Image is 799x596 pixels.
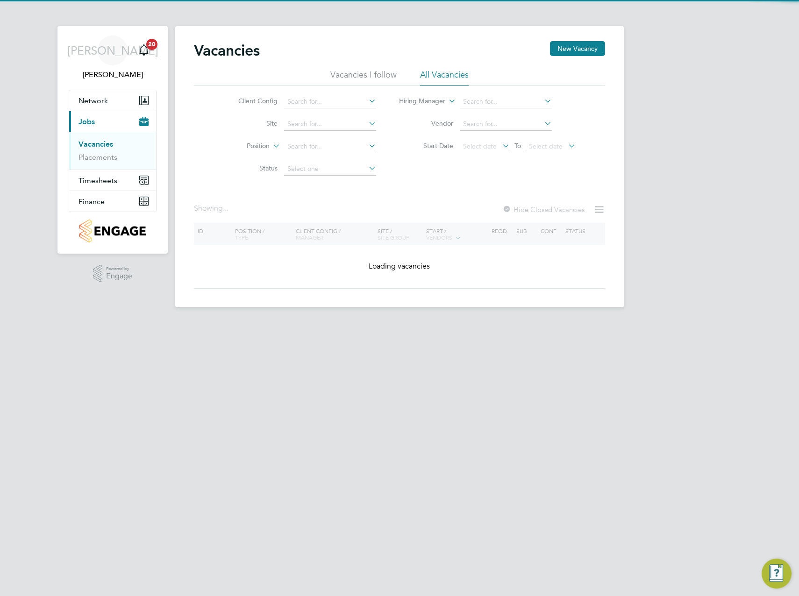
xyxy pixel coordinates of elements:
[284,163,376,176] input: Select one
[78,140,113,149] a: Vacancies
[69,132,156,170] div: Jobs
[512,140,524,152] span: To
[78,96,108,105] span: Network
[69,191,156,212] button: Finance
[78,117,95,126] span: Jobs
[502,205,585,214] label: Hide Closed Vacancies
[78,176,117,185] span: Timesheets
[69,220,157,242] a: Go to home page
[69,111,156,132] button: Jobs
[78,197,105,206] span: Finance
[224,119,278,128] label: Site
[460,95,552,108] input: Search for...
[223,204,228,213] span: ...
[529,142,563,150] span: Select date
[67,44,158,57] span: [PERSON_NAME]
[284,118,376,131] input: Search for...
[762,559,792,589] button: Engage Resource Center
[194,41,260,60] h2: Vacancies
[420,69,469,86] li: All Vacancies
[224,164,278,172] label: Status
[399,119,453,128] label: Vendor
[550,41,605,56] button: New Vacancy
[216,142,270,151] label: Position
[93,265,133,283] a: Powered byEngage
[194,204,230,213] div: Showing
[224,97,278,105] label: Client Config
[284,140,376,153] input: Search for...
[69,69,157,80] span: James Archer
[463,142,497,150] span: Select date
[69,90,156,111] button: Network
[69,35,157,80] a: [PERSON_NAME][PERSON_NAME]
[79,220,145,242] img: countryside-properties-logo-retina.png
[69,170,156,191] button: Timesheets
[57,26,168,254] nav: Main navigation
[399,142,453,150] label: Start Date
[106,272,132,280] span: Engage
[460,118,552,131] input: Search for...
[78,153,117,162] a: Placements
[330,69,397,86] li: Vacancies I follow
[284,95,376,108] input: Search for...
[146,39,157,50] span: 20
[135,35,153,65] a: 20
[392,97,445,106] label: Hiring Manager
[106,265,132,273] span: Powered by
